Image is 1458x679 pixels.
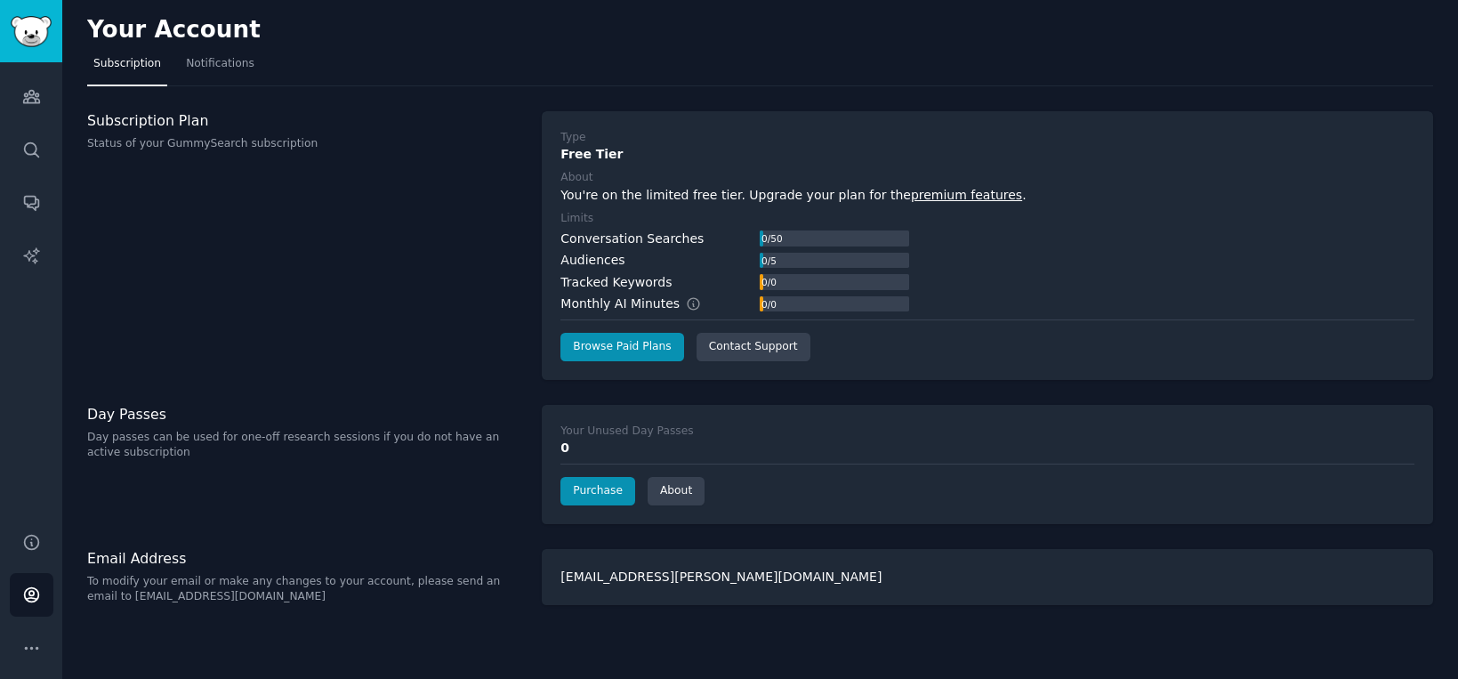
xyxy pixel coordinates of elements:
div: 0 / 0 [760,296,777,312]
div: You're on the limited free tier. Upgrade your plan for the . [560,186,1414,205]
a: Browse Paid Plans [560,333,683,361]
div: Monthly AI Minutes [560,295,720,313]
a: Subscription [87,50,167,86]
div: 0 [560,439,1414,457]
p: Status of your GummySearch subscription [87,136,523,152]
div: Limits [560,211,593,227]
div: 0 / 0 [760,274,777,290]
div: 0 / 5 [760,253,777,269]
p: To modify your email or make any changes to your account, please send an email to [EMAIL_ADDRESS]... [87,574,523,605]
span: Subscription [93,56,161,72]
p: Day passes can be used for one-off research sessions if you do not have an active subscription [87,430,523,461]
h3: Day Passes [87,405,523,424]
div: Conversation Searches [560,230,704,248]
div: [EMAIL_ADDRESS][PERSON_NAME][DOMAIN_NAME] [542,549,1433,605]
a: Contact Support [697,333,810,361]
div: 0 / 50 [760,230,784,247]
div: Tracked Keywords [560,273,672,292]
a: About [648,477,705,505]
a: Notifications [180,50,261,86]
h3: Email Address [87,549,523,568]
div: Free Tier [560,145,1414,164]
a: Purchase [560,477,635,505]
div: About [560,170,592,186]
img: GummySearch logo [11,16,52,47]
h3: Subscription Plan [87,111,523,130]
h2: Your Account [87,16,261,44]
span: Notifications [186,56,254,72]
div: Audiences [560,251,624,270]
div: Type [560,130,585,146]
a: premium features [911,188,1022,202]
div: Your Unused Day Passes [560,424,693,440]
